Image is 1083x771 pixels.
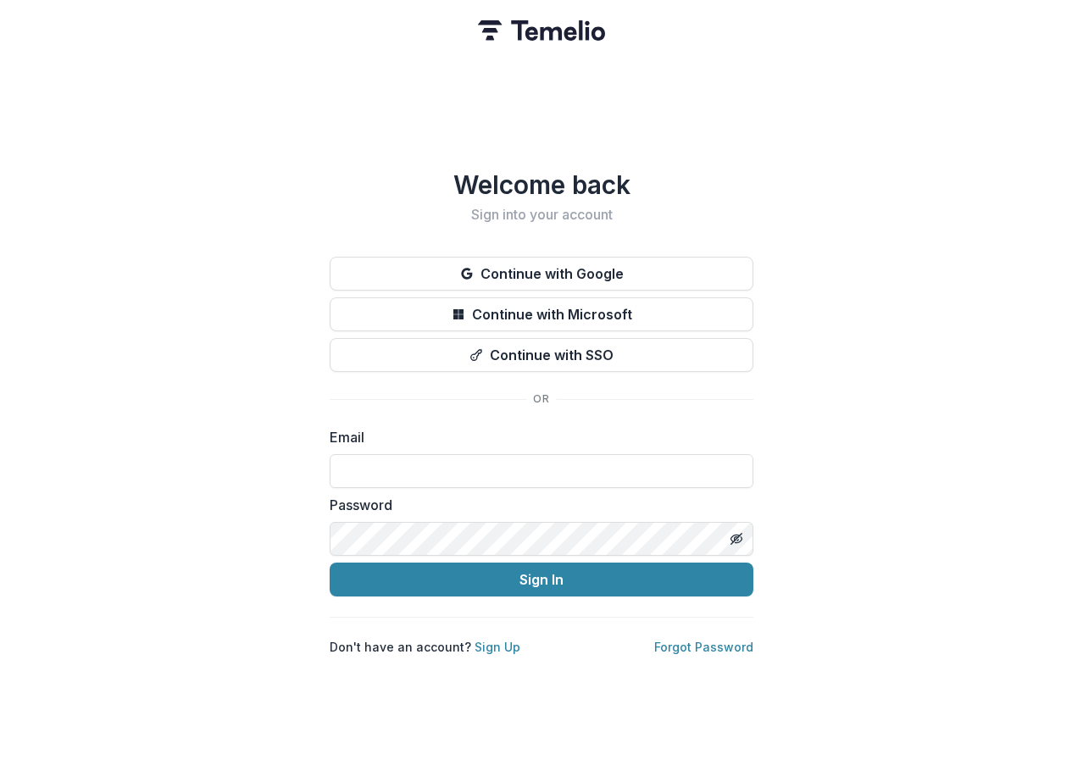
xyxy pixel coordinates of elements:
[330,427,743,447] label: Email
[330,495,743,515] label: Password
[475,640,520,654] a: Sign Up
[330,638,520,656] p: Don't have an account?
[330,257,753,291] button: Continue with Google
[330,338,753,372] button: Continue with SSO
[330,169,753,200] h1: Welcome back
[330,563,753,596] button: Sign In
[723,525,750,552] button: Toggle password visibility
[330,297,753,331] button: Continue with Microsoft
[330,207,753,223] h2: Sign into your account
[654,640,753,654] a: Forgot Password
[478,20,605,41] img: Temelio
